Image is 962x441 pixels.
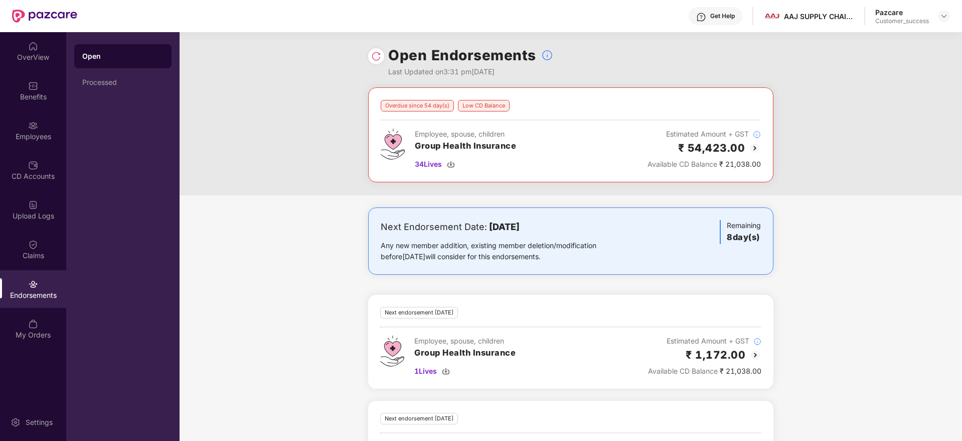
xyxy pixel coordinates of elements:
div: Customer_success [875,17,929,25]
img: svg+xml;base64,PHN2ZyBpZD0iQmFjay0yMHgyMCIgeG1sbnM9Imh0dHA6Ly93d3cudzMub3JnLzIwMDAvc3ZnIiB3aWR0aD... [749,349,761,361]
div: AAJ SUPPLY CHAIN MANAGEMENT PRIVATE LIMITED [784,12,854,21]
img: svg+xml;base64,PHN2ZyBpZD0iQ2xhaW0iIHhtbG5zPSJodHRwOi8vd3d3LnczLm9yZy8yMDAwL3N2ZyIgd2lkdGg9IjIwIi... [28,240,38,250]
h3: Group Health Insurance [414,347,516,360]
img: svg+xml;base64,PHN2ZyB4bWxucz0iaHR0cDovL3d3dy53My5vcmcvMjAwMC9zdmciIHdpZHRoPSI0Ny43MTQiIGhlaWdodD... [381,129,405,160]
img: svg+xml;base64,PHN2ZyBpZD0iSW5mb18tXzMyeDMyIiBkYXRhLW5hbWU9IkluZm8gLSAzMngzMiIgeG1sbnM9Imh0dHA6Ly... [541,49,553,61]
img: svg+xml;base64,PHN2ZyBpZD0iRG93bmxvYWQtMzJ4MzIiIHhtbG5zPSJodHRwOi8vd3d3LnczLm9yZy8yMDAwL3N2ZyIgd2... [447,160,455,168]
span: Available CD Balance [648,367,718,375]
div: Open [82,51,164,61]
div: Settings [23,417,56,427]
h2: ₹ 1,172.00 [686,347,745,363]
img: svg+xml;base64,PHN2ZyBpZD0iTXlfT3JkZXJzIiBkYXRhLW5hbWU9Ik15IE9yZGVycyIgeG1sbnM9Imh0dHA6Ly93d3cudz... [28,319,38,329]
img: svg+xml;base64,PHN2ZyBpZD0iVXBsb2FkX0xvZ3MiIGRhdGEtbmFtZT0iVXBsb2FkIExvZ3MiIHhtbG5zPSJodHRwOi8vd3... [28,200,38,210]
div: Processed [82,78,164,86]
img: svg+xml;base64,PHN2ZyBpZD0iRW1wbG95ZWVzIiB4bWxucz0iaHR0cDovL3d3dy53My5vcmcvMjAwMC9zdmciIHdpZHRoPS... [28,121,38,131]
img: svg+xml;base64,PHN2ZyBpZD0iQmFjay0yMHgyMCIgeG1sbnM9Imh0dHA6Ly93d3cudzMub3JnLzIwMDAvc3ZnIiB3aWR0aD... [749,142,761,154]
img: svg+xml;base64,PHN2ZyBpZD0iU2V0dGluZy0yMHgyMCIgeG1sbnM9Imh0dHA6Ly93d3cudzMub3JnLzIwMDAvc3ZnIiB3aW... [11,417,21,427]
div: Next Endorsement Date: [381,220,628,234]
div: Employee, spouse, children [414,336,516,347]
div: Remaining [720,220,761,244]
div: ₹ 21,038.00 [648,366,761,377]
span: Available CD Balance [648,160,717,168]
img: New Pazcare Logo [12,10,77,23]
div: Next endorsement [DATE] [380,307,458,318]
img: svg+xml;base64,PHN2ZyBpZD0iRG93bmxvYWQtMzJ4MzIiIHhtbG5zPSJodHRwOi8vd3d3LnczLm9yZy8yMDAwL3N2ZyIgd2... [442,367,450,375]
h1: Open Endorsements [388,44,536,66]
div: Any new member addition, existing member deletion/modification before [DATE] will consider for th... [381,240,628,262]
b: [DATE] [489,222,520,232]
div: Low CD Balance [458,100,510,112]
div: Pazcare [875,8,929,17]
h3: Group Health Insurance [415,140,516,153]
img: svg+xml;base64,PHN2ZyBpZD0iSW5mb18tXzMyeDMyIiBkYXRhLW5hbWU9IkluZm8gLSAzMngzMiIgeG1sbnM9Imh0dHA6Ly... [753,338,761,346]
img: aaj%20logo%20v11.1%202.0.jpg [765,9,779,24]
h3: 8 day(s) [727,231,761,244]
h2: ₹ 54,423.00 [678,140,745,156]
div: Overdue since 54 day(s) [381,100,454,112]
div: Estimated Amount + GST [648,129,761,140]
img: svg+xml;base64,PHN2ZyBpZD0iSW5mb18tXzMyeDMyIiBkYXRhLW5hbWU9IkluZm8gLSAzMngzMiIgeG1sbnM9Imh0dHA6Ly... [753,131,761,139]
div: ₹ 21,038.00 [648,159,761,170]
img: svg+xml;base64,PHN2ZyBpZD0iSG9tZSIgeG1sbnM9Imh0dHA6Ly93d3cudzMub3JnLzIwMDAvc3ZnIiB3aWR0aD0iMjAiIG... [28,41,38,51]
div: Get Help [710,12,735,20]
img: svg+xml;base64,PHN2ZyBpZD0iQ0RfQWNjb3VudHMiIGRhdGEtbmFtZT0iQ0QgQWNjb3VudHMiIHhtbG5zPSJodHRwOi8vd3... [28,160,38,170]
span: 34 Lives [415,159,442,170]
span: 1 Lives [414,366,437,377]
img: svg+xml;base64,PHN2ZyBpZD0iRW5kb3JzZW1lbnRzIiB4bWxucz0iaHR0cDovL3d3dy53My5vcmcvMjAwMC9zdmciIHdpZH... [28,279,38,289]
img: svg+xml;base64,PHN2ZyBpZD0iRHJvcGRvd24tMzJ4MzIiIHhtbG5zPSJodHRwOi8vd3d3LnczLm9yZy8yMDAwL3N2ZyIgd2... [940,12,948,20]
img: svg+xml;base64,PHN2ZyBpZD0iUmVsb2FkLTMyeDMyIiB4bWxucz0iaHR0cDovL3d3dy53My5vcmcvMjAwMC9zdmciIHdpZH... [371,51,381,61]
img: svg+xml;base64,PHN2ZyB4bWxucz0iaHR0cDovL3d3dy53My5vcmcvMjAwMC9zdmciIHdpZHRoPSI0Ny43MTQiIGhlaWdodD... [380,336,404,367]
div: Last Updated on 3:31 pm[DATE] [388,66,553,77]
div: Estimated Amount + GST [648,336,761,347]
img: svg+xml;base64,PHN2ZyBpZD0iSGVscC0zMngzMiIgeG1sbnM9Imh0dHA6Ly93d3cudzMub3JnLzIwMDAvc3ZnIiB3aWR0aD... [696,12,706,22]
img: svg+xml;base64,PHN2ZyBpZD0iQmVuZWZpdHMiIHhtbG5zPSJodHRwOi8vd3d3LnczLm9yZy8yMDAwL3N2ZyIgd2lkdGg9Ij... [28,81,38,91]
div: Next endorsement [DATE] [380,413,458,424]
div: Employee, spouse, children [415,129,516,140]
